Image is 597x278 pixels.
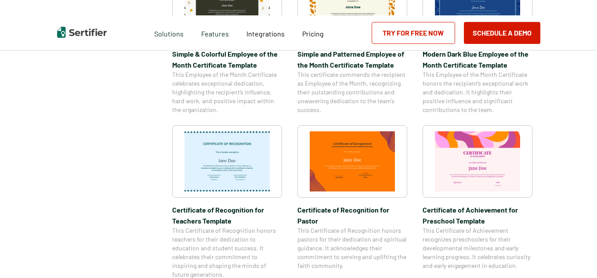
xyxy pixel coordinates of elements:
[57,27,107,38] img: Sertifier | Digital Credentialing Platform
[310,131,395,191] img: Certificate of Recognition for Pastor
[297,70,407,114] span: This certificate commends the recipient as Employee of the Month, recognizing their outstanding c...
[297,204,407,226] span: Certificate of Recognition for Pastor
[172,204,282,226] span: Certificate of Recognition for Teachers Template
[553,236,597,278] iframe: Chat Widget
[172,70,282,114] span: This Employee of the Month Certificate celebrates exceptional dedication, highlighting the recipi...
[302,29,324,38] span: Pricing
[423,48,532,70] span: Modern Dark Blue Employee of the Month Certificate Template
[423,204,532,226] span: Certificate of Achievement for Preschool Template
[246,27,285,38] a: Integrations
[201,27,229,38] span: Features
[185,131,270,191] img: Certificate of Recognition for Teachers Template
[435,131,520,191] img: Certificate of Achievement for Preschool Template
[372,22,455,44] a: Try for Free Now
[154,27,184,38] span: Solutions
[172,48,282,70] span: Simple & Colorful Employee of the Month Certificate Template
[423,226,532,270] span: This Certificate of Achievement recognizes preschoolers for their developmental milestones and ea...
[423,70,532,114] span: This Employee of the Month Certificate honors the recipient’s exceptional work and dedication. It...
[246,29,285,38] span: Integrations
[297,226,407,270] span: This Certificate of Recognition honors pastors for their dedication and spiritual guidance. It ac...
[302,27,324,38] a: Pricing
[297,48,407,70] span: Simple and Patterned Employee of the Month Certificate Template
